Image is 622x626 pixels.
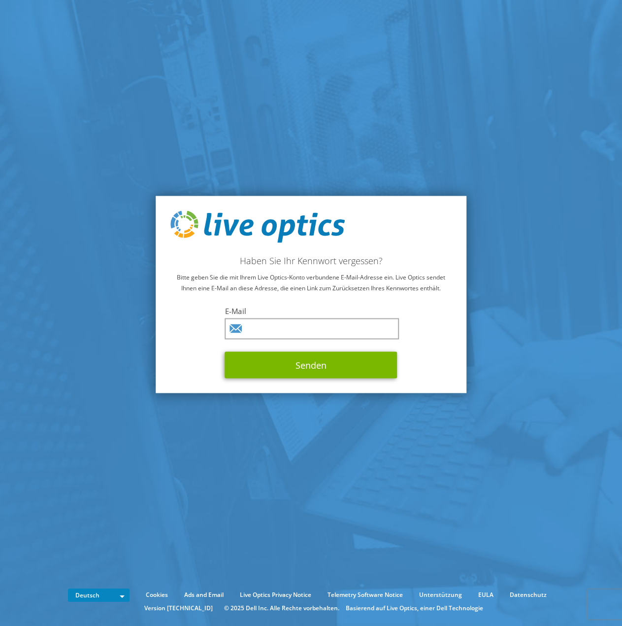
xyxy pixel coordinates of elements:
[320,590,410,600] a: Telemetry Software Notice
[346,603,483,614] li: Basierend auf Live Optics, einer Dell Technologie
[219,603,344,614] li: © 2025 Dell Inc. Alle Rechte vorbehalten.
[139,603,218,614] li: Version [TECHNICAL_ID]
[471,590,501,600] a: EULA
[412,590,469,600] a: Unterstützung
[232,590,319,600] a: Live Optics Privacy Notice
[225,352,397,379] button: Senden
[177,590,231,600] a: Ads and Email
[170,272,452,294] p: Bitte geben Sie die mit Ihrem Live Optics-Konto verbundene E-Mail-Adresse ein. Live Optics sendet...
[138,590,175,600] a: Cookies
[170,255,452,266] h2: Haben Sie Ihr Kennwort vergessen?
[170,210,345,243] img: live_optics_svg.svg
[225,306,397,316] label: E-Mail
[502,590,554,600] a: Datenschutz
